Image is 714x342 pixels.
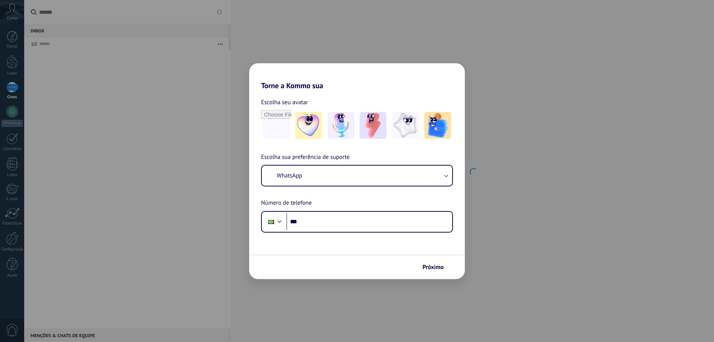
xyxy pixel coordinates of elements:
button: Próximo [419,261,454,274]
img: -4.jpeg [392,112,419,139]
img: -2.jpeg [328,112,354,139]
span: Escolha seu avatar [261,98,308,107]
img: -3.jpeg [360,112,386,139]
img: -5.jpeg [424,112,451,139]
span: Escolha sua preferência de suporte [261,153,350,162]
span: Número de telefone [261,198,312,208]
h2: Torne a Kommo sua [249,63,465,90]
button: WhatsApp [262,166,452,186]
span: Próximo [422,265,444,270]
div: Brazil: + 55 [264,214,278,230]
span: WhatsApp [277,172,302,179]
img: -1.jpeg [295,112,322,139]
